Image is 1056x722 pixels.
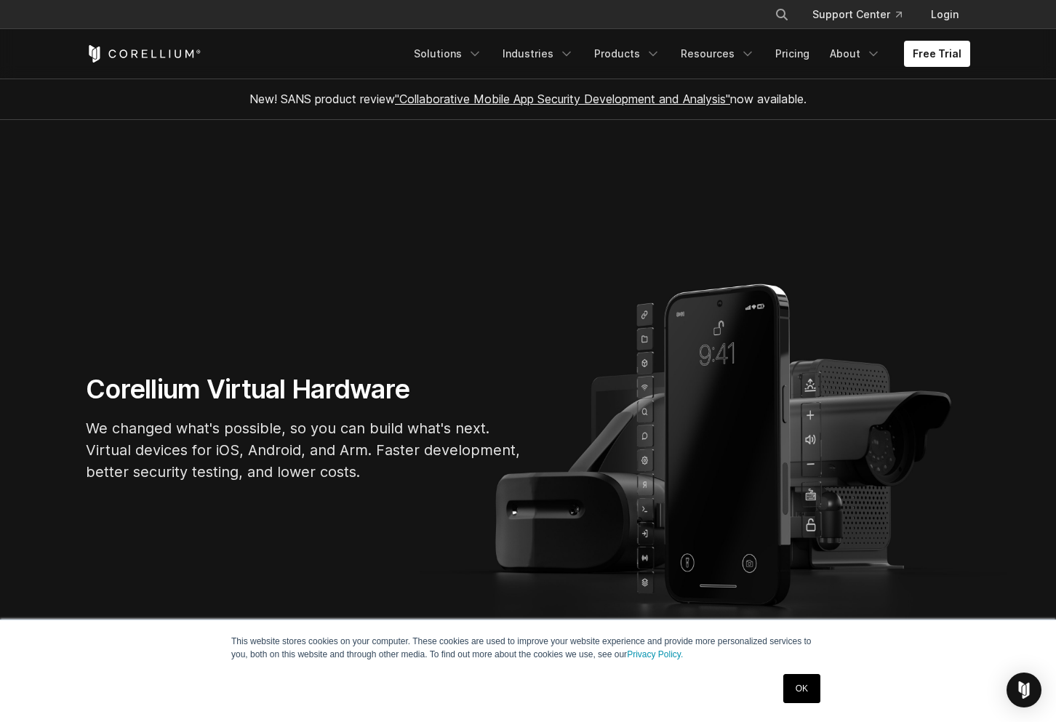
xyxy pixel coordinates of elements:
a: Solutions [405,41,491,67]
a: Products [585,41,669,67]
h1: Corellium Virtual Hardware [86,373,522,406]
a: Industries [494,41,583,67]
a: Corellium Home [86,45,201,63]
p: This website stores cookies on your computer. These cookies are used to improve your website expe... [231,635,825,661]
a: Privacy Policy. [627,649,683,659]
a: Free Trial [904,41,970,67]
a: Resources [672,41,764,67]
a: Support Center [801,1,913,28]
div: Open Intercom Messenger [1007,673,1041,707]
div: Navigation Menu [405,41,970,67]
a: OK [783,674,820,703]
p: We changed what's possible, so you can build what's next. Virtual devices for iOS, Android, and A... [86,417,522,483]
a: "Collaborative Mobile App Security Development and Analysis" [395,92,730,106]
a: Login [919,1,970,28]
div: Navigation Menu [757,1,970,28]
span: New! SANS product review now available. [249,92,807,106]
button: Search [769,1,795,28]
a: About [821,41,889,67]
a: Pricing [767,41,818,67]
